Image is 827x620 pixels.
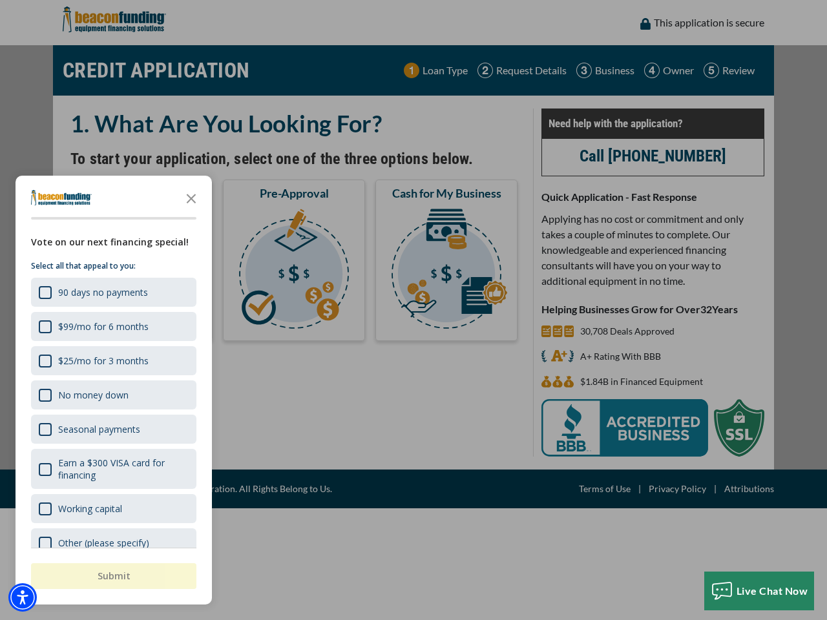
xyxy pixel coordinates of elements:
div: $25/mo for 3 months [58,355,149,367]
div: 90 days no payments [58,286,148,298]
div: 90 days no payments [31,278,196,307]
button: Live Chat Now [704,572,815,610]
div: Other (please specify) [58,537,149,549]
div: $99/mo for 6 months [31,312,196,341]
div: No money down [31,380,196,409]
div: Seasonal payments [31,415,196,444]
img: Company logo [31,190,92,205]
div: Working capital [31,494,196,523]
button: Submit [31,563,196,589]
div: Working capital [58,502,122,515]
div: Seasonal payments [58,423,140,435]
p: Select all that appeal to you: [31,260,196,273]
div: Earn a $300 VISA card for financing [58,457,189,481]
div: $99/mo for 6 months [58,320,149,333]
div: Earn a $300 VISA card for financing [31,449,196,489]
div: No money down [58,389,129,401]
div: Vote on our next financing special! [31,235,196,249]
div: Survey [16,176,212,604]
div: Accessibility Menu [8,583,37,612]
button: Close the survey [178,185,204,211]
span: Live Chat Now [737,584,808,597]
div: $25/mo for 3 months [31,346,196,375]
div: Other (please specify) [31,528,196,557]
